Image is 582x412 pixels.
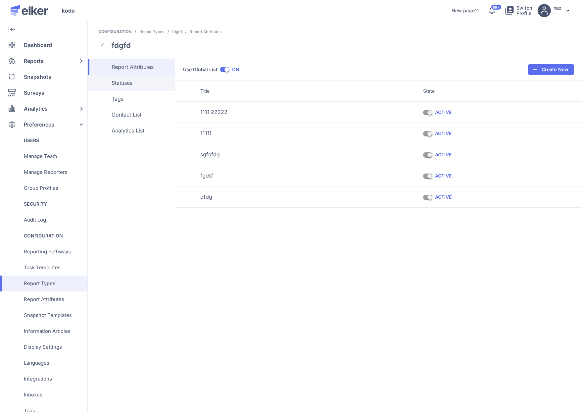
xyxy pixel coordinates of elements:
[24,323,71,339] span: Information Articles
[24,339,62,355] span: Display Settings
[24,212,46,228] span: Audit Log
[24,148,57,164] span: Manage Team
[24,387,42,403] span: Inboxes
[88,59,175,75] a: Report Attributes
[24,85,44,101] span: Surveys
[168,29,169,34] li: /
[554,5,561,11] h5: naz
[200,151,220,158] span: sgfgfdg
[566,10,569,12] img: svg%3e
[98,29,131,34] li: Configuration
[24,37,52,53] span: Dashboard
[112,127,172,134] span: Analytics List
[554,11,561,16] p: -
[493,6,499,9] span: 99+
[200,193,212,200] span: dfdg
[24,69,51,85] span: Snapshots
[24,355,49,371] span: Languages
[200,108,227,116] span: 1111 22222
[435,152,452,157] span: ACTIVE
[423,88,435,94] span: State
[11,5,48,16] img: Elker
[139,29,164,34] li: Report Types
[62,7,75,15] span: kodo
[112,41,131,50] h4: fdgfd
[24,244,71,260] span: Reporting Pathways
[200,88,210,94] span: Title
[185,29,186,34] li: /
[542,67,568,72] span: Create New
[24,371,52,387] span: Integrations
[538,4,551,17] img: avatar
[200,172,213,179] span: fgdsf
[24,117,54,132] span: Preferences
[435,194,452,200] span: ACTIVE
[101,43,104,48] img: svg%3e
[200,129,212,137] span: 11111
[435,173,452,179] span: ACTIVE
[435,130,452,136] span: ACTIVE
[88,91,175,107] a: Tags
[112,95,172,103] span: Tags
[112,111,172,119] span: Contact List
[528,64,574,75] button: Create New
[88,123,175,138] a: Analytics List
[24,164,68,180] span: Manage Reporters
[172,29,182,34] li: fdgfd
[452,8,479,13] a: New page11
[435,109,452,115] span: ACTIVE
[24,180,58,196] span: Group Profiles
[112,63,172,71] span: Report Attributes
[190,29,221,34] li: Report Attributes
[24,53,44,69] span: Reports
[88,107,175,123] a: Contact List
[24,101,48,117] span: Analytics
[135,29,136,34] li: /
[24,276,55,291] span: Report Types
[516,5,532,16] span: Switch Profile
[24,307,72,323] span: Snapshot Templates
[232,66,239,73] span: ON
[24,291,64,307] span: Report Attributes
[183,66,218,73] div: Use Global List
[88,75,175,91] a: Statuses
[24,260,61,276] span: Task Templates
[112,79,172,87] span: Statuses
